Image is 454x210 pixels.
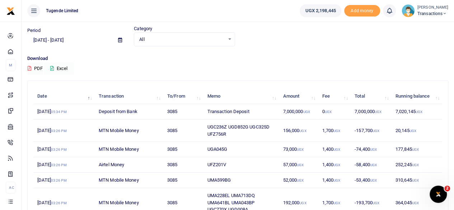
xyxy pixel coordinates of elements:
[417,5,448,11] small: [PERSON_NAME]
[412,178,418,182] small: UGX
[351,120,392,142] td: -157,700
[412,148,418,151] small: UGX
[299,129,306,133] small: UGX
[351,173,392,188] td: -53,400
[279,142,318,157] td: 73,000
[6,8,15,13] a: logo-small logo-large logo-large
[333,148,340,151] small: UGX
[392,104,442,120] td: 7,020,145
[33,157,95,173] td: [DATE]
[300,4,341,17] a: UGX 2,198,445
[430,186,447,203] iframe: Intercom live chat
[392,157,442,173] td: 252,245
[409,129,416,133] small: UGX
[203,142,279,157] td: UGA045G
[333,178,340,182] small: UGX
[333,201,340,205] small: UGX
[95,104,163,120] td: Deposit from Bank
[33,89,95,104] th: Date: activate to sort column descending
[392,173,442,188] td: 310,645
[163,89,203,104] th: To/From: activate to sort column ascending
[297,148,304,151] small: UGX
[444,186,450,191] span: 2
[203,104,279,120] td: Transaction Deposit
[6,7,15,15] img: logo-small
[318,89,351,104] th: Fee: activate to sort column ascending
[351,157,392,173] td: -58,400
[134,25,152,32] label: Category
[318,173,351,188] td: 1,400
[333,163,340,167] small: UGX
[297,178,304,182] small: UGX
[373,201,379,205] small: UGX
[33,142,95,157] td: [DATE]
[370,178,377,182] small: UGX
[375,110,382,114] small: UGX
[44,62,74,75] button: Excel
[51,148,67,151] small: 03:26 PM
[203,120,279,142] td: UGC236Z UGD852G UGC325D UFZ756R
[27,62,43,75] button: PDF
[51,201,67,205] small: 03:26 PM
[33,104,95,120] td: [DATE]
[392,142,442,157] td: 177,845
[318,104,351,120] td: 0
[279,89,318,104] th: Amount: activate to sort column ascending
[6,59,15,71] li: M
[51,178,67,182] small: 03:26 PM
[303,110,310,114] small: UGX
[33,173,95,188] td: [DATE]
[163,157,203,173] td: 3085
[163,120,203,142] td: 3085
[279,104,318,120] td: 7,000,000
[51,110,67,114] small: 05:34 PM
[416,110,422,114] small: UGX
[27,55,448,62] p: Download
[95,142,163,157] td: MTN Mobile Money
[370,148,377,151] small: UGX
[163,173,203,188] td: 3085
[33,120,95,142] td: [DATE]
[51,163,67,167] small: 03:26 PM
[412,163,418,167] small: UGX
[318,142,351,157] td: 1,400
[392,89,442,104] th: Running balance: activate to sort column ascending
[297,163,304,167] small: UGX
[203,89,279,104] th: Memo: activate to sort column ascending
[203,157,279,173] td: UFZ201V
[344,5,380,17] span: Add money
[163,142,203,157] td: 3085
[412,201,418,205] small: UGX
[402,4,415,17] img: profile-user
[351,142,392,157] td: -74,400
[402,4,448,17] a: profile-user [PERSON_NAME] Transactions
[51,129,67,133] small: 03:26 PM
[297,4,344,17] li: Wallet ballance
[95,157,163,173] td: Airtel Money
[417,10,448,17] span: Transactions
[279,157,318,173] td: 57,000
[139,36,224,43] span: All
[318,120,351,142] td: 1,700
[95,89,163,104] th: Transaction: activate to sort column ascending
[324,110,331,114] small: UGX
[305,7,336,14] span: UGX 2,198,445
[163,104,203,120] td: 3085
[279,120,318,142] td: 156,000
[279,173,318,188] td: 52,000
[43,8,81,14] span: Tugende Limited
[344,8,380,13] a: Add money
[299,201,306,205] small: UGX
[203,173,279,188] td: UMA599BG
[27,27,41,34] label: Period
[333,129,340,133] small: UGX
[95,120,163,142] td: MTN Mobile Money
[6,182,15,193] li: Ac
[370,163,377,167] small: UGX
[27,34,112,46] input: select period
[351,104,392,120] td: 7,000,000
[95,173,163,188] td: MTN Mobile Money
[344,5,380,17] li: Toup your wallet
[351,89,392,104] th: Total: activate to sort column ascending
[373,129,379,133] small: UGX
